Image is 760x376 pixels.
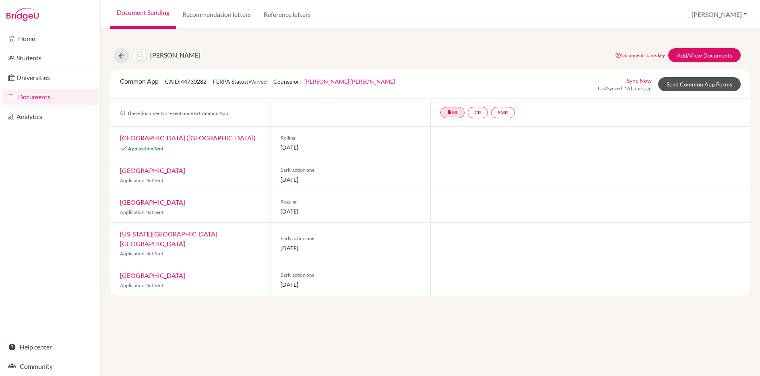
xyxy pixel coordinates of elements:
a: Universities [2,70,99,86]
span: Early action one [281,166,421,174]
span: FERPA Status: [213,78,267,85]
span: Application Sent [128,146,164,152]
img: Bridge-U [6,8,39,21]
span: [DATE] [281,244,421,252]
span: Rolling [281,134,421,142]
span: [DATE] [281,175,421,184]
a: SMR [491,107,515,118]
a: Sync Now [627,76,652,85]
span: Early action one [281,235,421,242]
a: CR [468,107,488,118]
span: [DATE] [281,143,421,152]
i: insert_drive_file [447,110,452,115]
span: [PERSON_NAME] [150,51,200,59]
span: These documents are sent once to Common App [120,110,228,116]
span: Early action one [281,271,421,279]
a: [US_STATE][GEOGRAPHIC_DATA] [GEOGRAPHIC_DATA] [120,230,217,247]
span: Waived [248,78,267,85]
a: Students [2,50,99,66]
a: Analytics [2,109,99,125]
a: Document status key [615,52,665,58]
span: CAID: 44730282 [165,78,207,85]
a: [GEOGRAPHIC_DATA] [120,271,185,279]
a: [PERSON_NAME] [PERSON_NAME] [304,78,395,85]
span: Application Not Sent [120,177,163,183]
span: Last Synced: 16 hours ago [598,85,652,92]
span: Application Not Sent [120,282,163,288]
a: Add/View Documents [668,48,741,62]
a: Send Common App Forms [658,77,741,91]
span: Counselor: [273,78,395,85]
a: Help center [2,339,99,355]
button: [PERSON_NAME] [688,7,750,22]
a: Community [2,358,99,374]
a: Home [2,31,99,47]
span: Application Not Sent [120,251,163,257]
span: Regular [281,198,421,205]
a: [GEOGRAPHIC_DATA] ([GEOGRAPHIC_DATA]) [120,134,256,142]
a: insert_drive_fileSR [440,107,465,118]
a: [GEOGRAPHIC_DATA] [120,198,185,206]
a: [GEOGRAPHIC_DATA] [120,166,185,174]
span: Common App [120,77,159,85]
span: Application Not Sent [120,209,163,215]
span: [DATE] [281,207,421,216]
span: [DATE] [281,280,421,289]
a: Documents [2,89,99,105]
